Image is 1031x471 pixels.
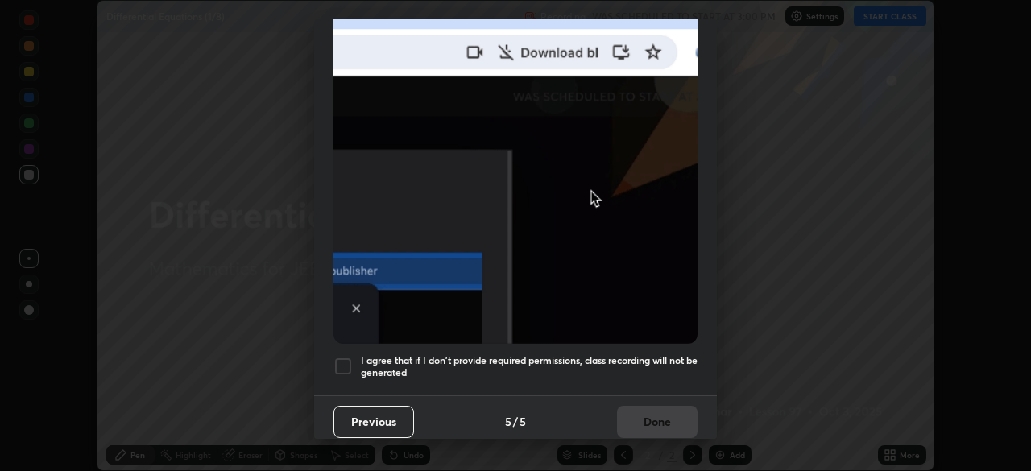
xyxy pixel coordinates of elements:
h5: I agree that if I don't provide required permissions, class recording will not be generated [361,354,698,379]
h4: 5 [520,413,526,430]
h4: 5 [505,413,511,430]
button: Previous [333,406,414,438]
h4: / [513,413,518,430]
